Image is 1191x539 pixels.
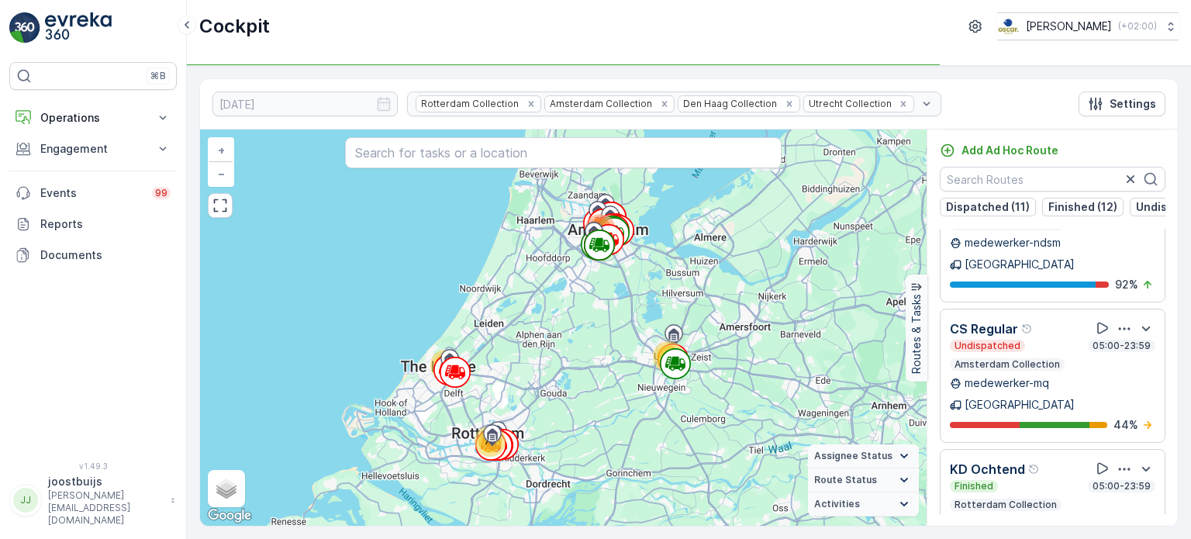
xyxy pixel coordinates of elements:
p: 99 [155,187,167,199]
span: − [218,167,226,180]
p: medewerker-mq [965,375,1049,391]
a: Open this area in Google Maps (opens a new window) [204,506,255,526]
button: Engagement [9,133,177,164]
button: [PERSON_NAME](+02:00) [997,12,1179,40]
img: logo [9,12,40,43]
span: v 1.49.3 [9,461,177,471]
p: ( +02:00 ) [1118,20,1157,33]
input: Search for tasks or a location [345,137,781,168]
div: Help Tooltip Icon [1028,463,1041,475]
button: Dispatched (11) [940,198,1036,216]
p: Finished (12) [1048,199,1117,215]
p: Amsterdam Collection [953,358,1062,371]
input: Search Routes [940,167,1165,192]
p: medewerker-ndsm [965,235,1061,250]
p: [PERSON_NAME] [1026,19,1112,34]
a: Add Ad Hoc Route [940,143,1058,158]
p: 92 % [1115,277,1138,292]
p: ⌘B [150,70,166,82]
p: Documents [40,247,171,263]
p: Rotterdam Collection [953,499,1058,511]
p: CS Regular [950,320,1018,338]
button: Settings [1079,92,1165,116]
p: Reports [40,216,171,232]
a: Zoom Out [209,162,233,185]
p: [GEOGRAPHIC_DATA] [965,397,1075,413]
div: 66 [653,341,684,372]
img: logo_light-DOdMpM7g.png [45,12,112,43]
span: Route Status [814,474,877,486]
div: Help Tooltip Icon [1021,323,1034,335]
button: Operations [9,102,177,133]
p: Undispatched [953,340,1022,352]
summary: Activities [808,492,919,517]
p: joostbuijs [48,474,163,489]
a: Events99 [9,178,177,209]
a: Zoom In [209,139,233,162]
span: + [218,143,225,157]
p: Operations [40,110,146,126]
a: Layers [209,472,243,506]
p: 05:00-23:59 [1091,480,1152,492]
p: Events [40,185,143,201]
div: JJ [13,488,38,513]
img: Google [204,506,255,526]
p: Add Ad Hoc Route [961,143,1058,158]
p: 05:00-23:59 [1091,340,1152,352]
div: 41 [430,350,461,381]
button: Finished (12) [1042,198,1124,216]
p: KD Ochtend [950,460,1025,479]
span: Assignee Status [814,450,892,462]
div: 252 [585,214,616,245]
summary: Route Status [808,468,919,492]
a: Reports [9,209,177,240]
p: [PERSON_NAME][EMAIL_ADDRESS][DOMAIN_NAME] [48,489,163,527]
p: 44 % [1113,417,1138,433]
a: Documents [9,240,177,271]
img: basis-logo_rgb2x.png [997,18,1020,35]
p: Settings [1110,96,1156,112]
summary: Assignee Status [808,444,919,468]
p: Cockpit [199,14,270,39]
div: 75 [475,426,506,457]
span: Activities [814,498,860,510]
p: Engagement [40,141,146,157]
button: JJjoostbuijs[PERSON_NAME][EMAIL_ADDRESS][DOMAIN_NAME] [9,474,177,527]
p: Routes & Tasks [909,294,924,374]
p: Finished [953,480,995,492]
p: Dispatched (11) [946,199,1030,215]
p: [GEOGRAPHIC_DATA] [965,257,1075,272]
input: dd/mm/yyyy [212,92,398,116]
